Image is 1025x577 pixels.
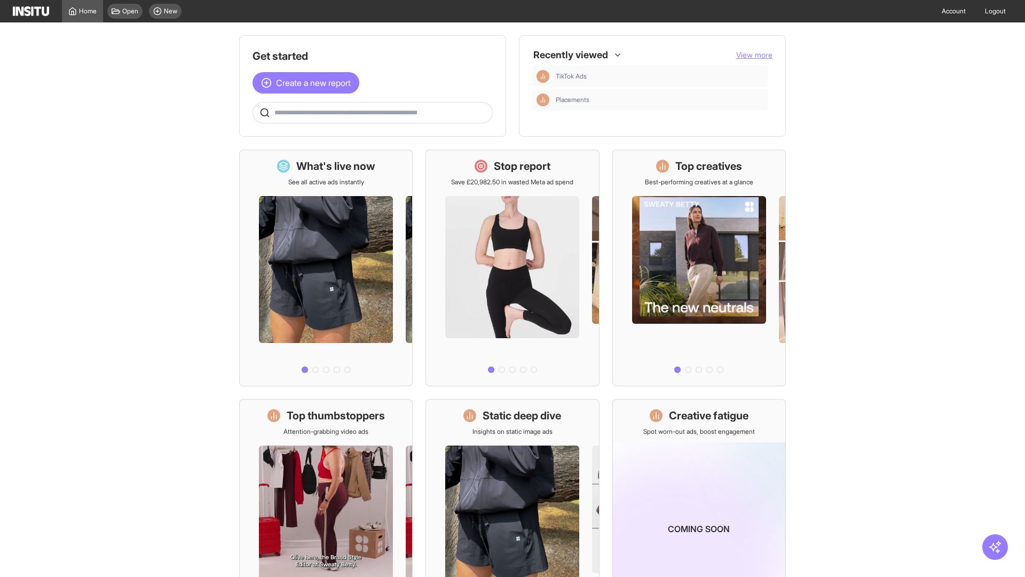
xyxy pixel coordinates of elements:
[612,150,786,386] a: Top creativesBest-performing creatives at a glance
[736,50,772,60] button: View more
[164,7,177,15] span: New
[13,6,49,16] img: Logo
[537,70,549,83] div: Insights
[296,159,375,174] h1: What's live now
[556,96,764,104] span: Placements
[736,50,772,59] span: View more
[283,427,368,436] p: Attention-grabbing video ads
[239,150,413,386] a: What's live nowSee all active ads instantly
[556,72,587,81] span: TikTok Ads
[287,408,385,423] h1: Top thumbstoppers
[425,150,599,386] a: Stop reportSave £20,982.50 in wasted Meta ad spend
[494,159,550,174] h1: Stop report
[472,427,553,436] p: Insights on static image ads
[288,178,364,186] p: See all active ads instantly
[483,408,561,423] h1: Static deep dive
[122,7,138,15] span: Open
[675,159,742,174] h1: Top creatives
[537,93,549,106] div: Insights
[253,49,493,64] h1: Get started
[79,7,97,15] span: Home
[556,96,589,104] span: Placements
[253,72,359,93] button: Create a new report
[556,72,764,81] span: TikTok Ads
[276,76,351,89] span: Create a new report
[451,178,573,186] p: Save £20,982.50 in wasted Meta ad spend
[645,178,753,186] p: Best-performing creatives at a glance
